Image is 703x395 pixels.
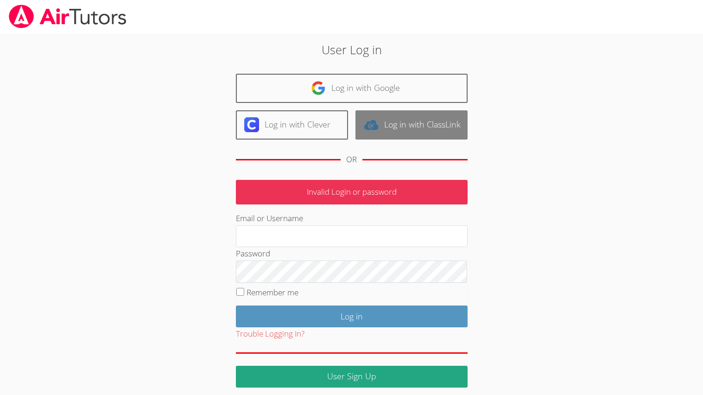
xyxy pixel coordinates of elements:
[247,287,298,298] label: Remember me
[311,81,326,96] img: google-logo-50288ca7cdecda66e5e0955fdab243c47b7ad437acaf1139b6f446037453330a.svg
[236,366,468,388] a: User Sign Up
[236,327,304,341] button: Trouble Logging In?
[236,248,270,259] label: Password
[162,41,541,58] h2: User Log in
[364,117,379,132] img: classlink-logo-d6bb404cc1216ec64c9a2012d9dc4662098be43eaf13dc465df04b49fa7ab582.svg
[8,5,127,28] img: airtutors_banner-c4298cdbf04f3fff15de1276eac7730deb9818008684d7c2e4769d2f7ddbe033.png
[236,180,468,204] p: Invalid Login or password
[236,74,468,103] a: Log in with Google
[244,117,259,132] img: clever-logo-6eab21bc6e7a338710f1a6ff85c0baf02591cd810cc4098c63d3a4b26e2feb20.svg
[355,110,468,140] a: Log in with ClassLink
[236,110,348,140] a: Log in with Clever
[346,153,357,166] div: OR
[236,213,303,223] label: Email or Username
[236,306,468,327] input: Log in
